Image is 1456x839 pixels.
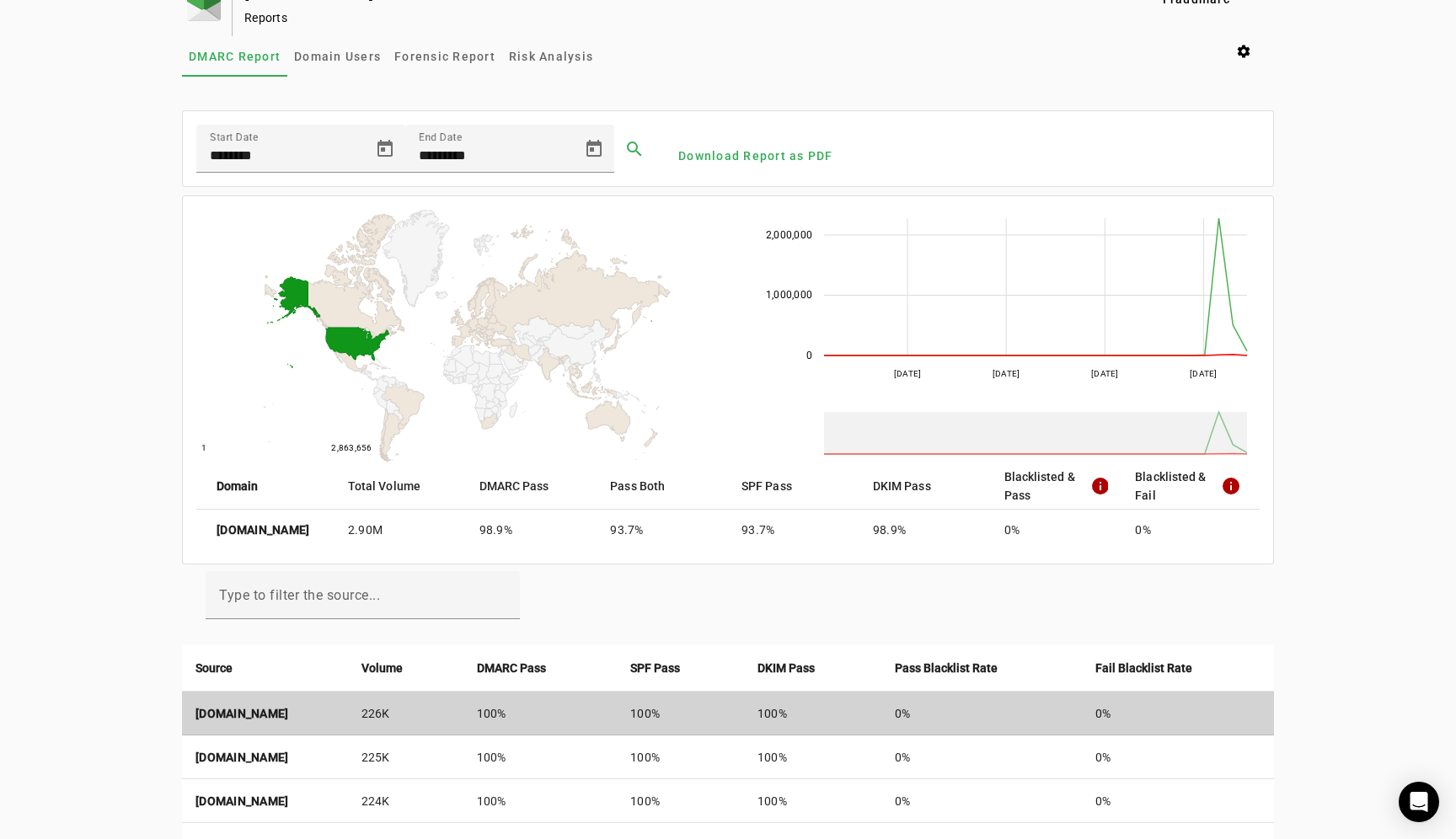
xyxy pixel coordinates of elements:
mat-header-cell: DMARC Pass [466,462,597,510]
strong: [DOMAIN_NAME] [195,707,288,720]
mat-label: Type to filter the source... [219,587,380,603]
mat-header-cell: Pass Both [597,462,728,510]
svg: A chart. [196,210,728,462]
mat-cell: 98.9% [859,510,991,550]
strong: Domain [217,477,259,495]
td: 0% [881,692,1082,735]
mat-cell: 93.7% [728,510,859,550]
td: 100% [744,692,881,735]
span: DMARC Report [189,51,281,62]
a: DMARC Report [182,36,287,77]
td: 225K [348,735,463,779]
span: Domain Users [294,51,381,62]
td: 100% [463,692,618,735]
a: Forensic Report [388,36,502,77]
td: 224K [348,779,463,823]
button: Open calendar [574,129,614,169]
div: Pass Blacklist Rate [895,659,1068,677]
div: Source [195,659,335,677]
div: SPF Pass [630,659,731,677]
mat-header-cell: Blacklisted & Pass [991,462,1122,510]
text: 2,863,656 [331,443,372,452]
text: [DATE] [894,369,922,378]
td: 100% [744,779,881,823]
a: Risk Analysis [502,36,600,77]
strong: Volume [361,659,403,677]
strong: Fail Blacklist Rate [1095,659,1192,677]
mat-header-cell: SPF Pass [728,462,859,510]
strong: DMARC Pass [477,659,546,677]
strong: Source [195,659,233,677]
a: Domain Users [287,36,388,77]
strong: DKIM Pass [757,659,815,677]
strong: SPF Pass [630,659,680,677]
td: 0% [1082,692,1274,735]
text: [DATE] [1190,369,1218,378]
strong: [DOMAIN_NAME] [195,751,288,764]
button: Download Report as PDF [672,141,840,171]
mat-cell: 0% [1121,510,1260,550]
mat-cell: 93.7% [597,510,728,550]
strong: Pass Blacklist Rate [895,659,998,677]
text: 2,000,000 [766,229,812,241]
div: Reports [244,9,1085,26]
span: Download Report as PDF [678,147,833,164]
text: [DATE] [993,369,1020,378]
td: 100% [617,779,744,823]
mat-label: Start Date [210,131,258,143]
td: 100% [617,692,744,735]
td: 0% [881,735,1082,779]
mat-cell: 2.90M [335,510,466,550]
mat-icon: info [1221,476,1239,496]
td: 0% [1082,779,1274,823]
td: 0% [881,779,1082,823]
span: Forensic Report [394,51,495,62]
text: 1 [201,443,206,452]
td: 0% [1082,735,1274,779]
mat-header-cell: Blacklisted & Fail [1121,462,1260,510]
mat-icon: info [1090,476,1108,496]
text: 0 [806,350,812,361]
td: 100% [463,735,618,779]
div: DMARC Pass [477,659,604,677]
div: Fail Blacklist Rate [1095,659,1261,677]
span: Risk Analysis [509,51,593,62]
td: 100% [617,735,744,779]
mat-label: End Date [419,131,462,143]
td: 100% [744,735,881,779]
text: 1,000,000 [766,289,812,301]
td: 226K [348,692,463,735]
mat-header-cell: Total Volume [335,462,466,510]
mat-header-cell: DKIM Pass [859,462,991,510]
div: DKIM Pass [757,659,868,677]
strong: [DOMAIN_NAME] [195,794,288,808]
button: Open calendar [365,129,405,169]
div: Volume [361,659,450,677]
strong: [DOMAIN_NAME] [217,521,309,538]
text: [DATE] [1091,369,1119,378]
div: Open Intercom Messenger [1399,782,1439,822]
mat-cell: 0% [991,510,1122,550]
mat-cell: 98.9% [466,510,597,550]
td: 100% [463,779,618,823]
